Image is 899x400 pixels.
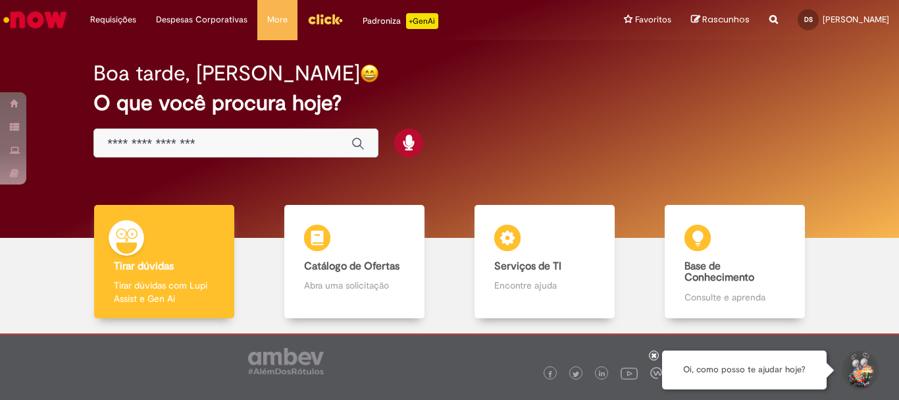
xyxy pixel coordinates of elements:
[573,371,579,378] img: logo_footer_twitter.png
[621,364,638,382] img: logo_footer_youtube.png
[304,279,404,292] p: Abra uma solicitação
[267,13,288,26] span: More
[307,9,343,29] img: click_logo_yellow_360x200.png
[69,205,259,319] a: Tirar dúvidas Tirar dúvidas com Lupi Assist e Gen Ai
[248,348,324,374] img: logo_footer_ambev_rotulo_gray.png
[684,260,754,285] b: Base de Conhecimento
[684,291,784,304] p: Consulte e aprenda
[1,7,69,33] img: ServiceNow
[494,279,594,292] p: Encontre ajuda
[259,205,449,319] a: Catálogo de Ofertas Abra uma solicitação
[547,371,553,378] img: logo_footer_facebook.png
[702,13,750,26] span: Rascunhos
[804,15,813,24] span: DS
[93,92,806,115] h2: O que você procura hoje?
[114,260,174,273] b: Tirar dúvidas
[304,260,399,273] b: Catálogo de Ofertas
[406,13,438,29] p: +GenAi
[840,351,879,390] button: Iniciar Conversa de Suporte
[650,367,662,379] img: logo_footer_workplace.png
[93,62,360,85] h2: Boa tarde, [PERSON_NAME]
[691,14,750,26] a: Rascunhos
[662,351,827,389] div: Oi, como posso te ajudar hoje?
[449,205,640,319] a: Serviços de TI Encontre ajuda
[635,13,671,26] span: Favoritos
[114,279,214,305] p: Tirar dúvidas com Lupi Assist e Gen Ai
[360,64,379,83] img: happy-face.png
[156,13,247,26] span: Despesas Corporativas
[599,370,605,378] img: logo_footer_linkedin.png
[90,13,136,26] span: Requisições
[640,205,830,319] a: Base de Conhecimento Consulte e aprenda
[363,13,438,29] div: Padroniza
[494,260,561,273] b: Serviços de TI
[823,14,889,25] span: [PERSON_NAME]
